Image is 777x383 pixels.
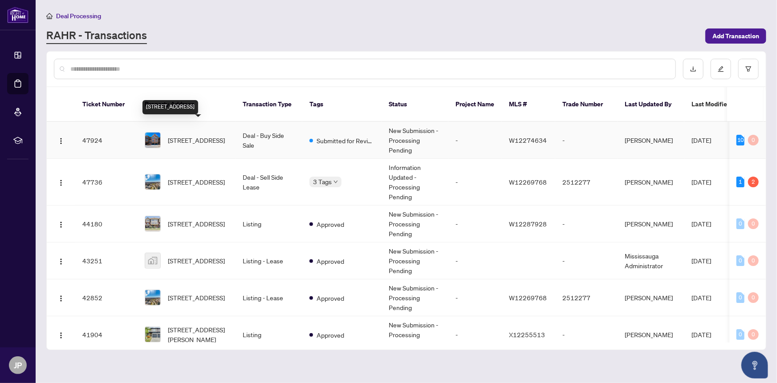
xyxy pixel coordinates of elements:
td: Deal - Sell Side Lease [236,159,302,206]
span: [STREET_ADDRESS] [168,177,225,187]
td: 44180 [75,206,138,242]
a: RAHR - Transactions [46,28,147,44]
span: Approved [317,330,344,340]
button: Logo [54,254,68,268]
span: [DATE] [692,331,711,339]
td: 47924 [75,122,138,159]
td: 47736 [75,159,138,206]
th: MLS # [502,87,555,122]
th: Last Updated By [618,87,684,122]
span: Deal Processing [56,12,101,20]
div: 0 [736,255,744,266]
img: thumbnail-img [145,253,160,268]
div: [STREET_ADDRESS] [142,100,198,114]
td: [PERSON_NAME] [618,159,684,206]
td: - [555,122,618,159]
div: 2 [748,177,759,187]
td: - [448,316,502,353]
td: 2512277 [555,279,618,316]
span: [STREET_ADDRESS] [168,135,225,145]
span: [STREET_ADDRESS][PERSON_NAME] [168,325,228,344]
img: logo [7,7,28,23]
span: Submitted for Review [317,136,374,145]
td: Listing - Lease [236,279,302,316]
button: Logo [54,175,68,189]
td: New Submission - Processing Pending [382,206,448,242]
span: filter [745,66,752,72]
td: 42852 [75,279,138,316]
div: 0 [748,218,759,229]
button: Logo [54,133,68,147]
span: Add Transaction [712,29,759,43]
th: Status [382,87,448,122]
td: - [448,279,502,316]
div: 1 [736,177,744,187]
div: 10 [736,135,744,145]
span: down [334,180,338,184]
th: Property Address [138,87,236,122]
span: [DATE] [692,257,711,265]
div: 0 [736,218,744,229]
td: New Submission - Processing Pending [382,279,448,316]
img: thumbnail-img [145,290,160,305]
span: W12274634 [509,136,547,144]
span: edit [718,66,724,72]
th: Ticket Number [75,87,138,122]
td: Listing - Lease [236,242,302,279]
td: - [555,316,618,353]
span: [DATE] [692,294,711,302]
span: W12269768 [509,178,547,186]
td: - [555,242,618,279]
span: [STREET_ADDRESS] [168,293,225,302]
img: thumbnail-img [145,327,160,342]
th: Trade Number [555,87,618,122]
button: Logo [54,327,68,342]
span: W12287928 [509,220,547,228]
td: New Submission - Processing Pending [382,122,448,159]
td: [PERSON_NAME] [618,206,684,242]
span: [DATE] [692,178,711,186]
img: thumbnail-img [145,133,160,148]
span: [DATE] [692,220,711,228]
span: home [46,13,53,19]
span: [DATE] [692,136,711,144]
div: 0 [736,329,744,340]
td: - [448,122,502,159]
span: Approved [317,219,344,229]
td: Listing [236,206,302,242]
img: Logo [57,221,65,228]
img: Logo [57,258,65,265]
td: - [448,159,502,206]
td: - [448,242,502,279]
span: JP [14,359,22,371]
th: Tags [302,87,382,122]
th: Last Modified Date [684,87,765,122]
button: Add Transaction [705,28,766,44]
button: filter [738,59,759,79]
span: X12255513 [509,331,545,339]
th: Project Name [448,87,502,122]
div: 0 [748,255,759,266]
td: - [448,206,502,242]
th: Transaction Type [236,87,302,122]
span: W12269768 [509,294,547,302]
td: 2512277 [555,159,618,206]
td: [PERSON_NAME] [618,122,684,159]
button: edit [711,59,731,79]
span: [STREET_ADDRESS] [168,256,225,266]
button: Logo [54,217,68,231]
td: New Submission - Processing Pending [382,316,448,353]
td: 41904 [75,316,138,353]
span: Approved [317,293,344,303]
span: 3 Tags [313,177,332,187]
img: thumbnail-img [145,174,160,189]
td: [PERSON_NAME] [618,316,684,353]
td: Information Updated - Processing Pending [382,159,448,206]
td: New Submission - Processing Pending [382,242,448,279]
td: Deal - Buy Side Sale [236,122,302,159]
button: Logo [54,290,68,305]
td: Mississauga Administrator [618,242,684,279]
button: download [683,59,704,79]
span: download [690,66,696,72]
td: - [555,206,618,242]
